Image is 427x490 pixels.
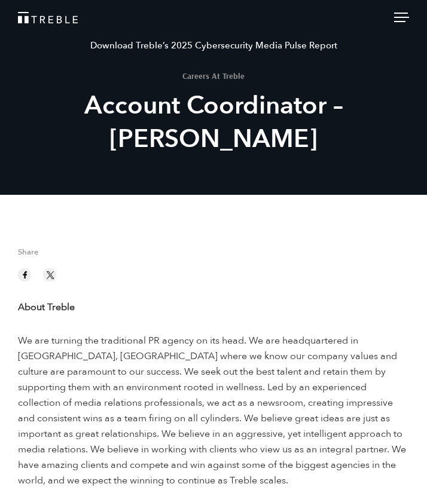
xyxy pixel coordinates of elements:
[9,72,418,80] h1: Careers At Treble
[18,12,409,23] a: Treble Homepage
[18,333,409,488] p: We are turning the traditional PR agency on its head. We are headquartered in [GEOGRAPHIC_DATA], ...
[18,249,409,262] span: Share
[18,301,75,314] strong: About Treble
[18,12,78,23] img: Treble logo
[20,269,30,280] img: facebook sharing button
[45,269,56,280] img: twitter sharing button
[9,89,418,156] h2: Account Coordinator – [PERSON_NAME]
